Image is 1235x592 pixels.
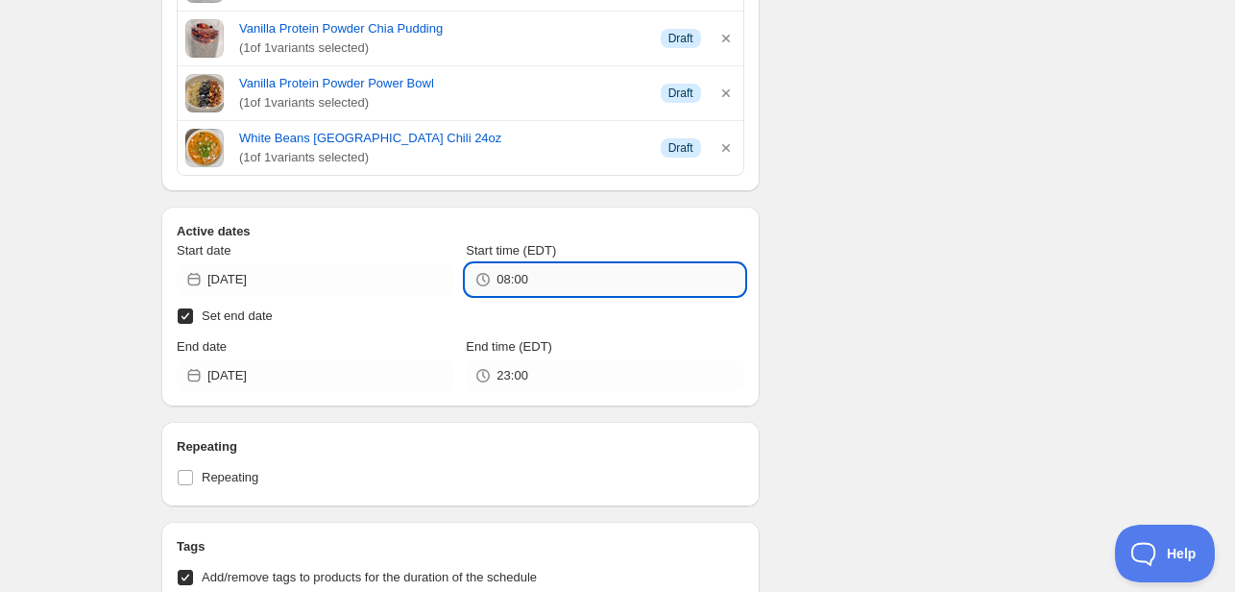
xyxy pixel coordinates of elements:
[668,140,693,156] span: Draft
[202,570,537,584] span: Add/remove tags to products for the duration of the schedule
[239,38,645,58] span: ( 1 of 1 variants selected)
[177,437,744,456] h2: Repeating
[239,74,645,93] a: Vanilla Protein Powder Power Bowl
[466,339,552,354] span: End time (EDT)
[185,74,224,112] img: Breakfast Power Bowl - Please read list of ingredients - Fresh 'N Tasty - Naples Meal Prep
[177,339,227,354] span: End date
[177,222,744,241] h2: Active dates
[177,243,230,258] span: Start date
[239,148,645,167] span: ( 1 of 1 variants selected)
[668,86,693,101] span: Draft
[185,19,224,58] img: Vanilla Protein Powder Chia Pudding - Fresh 'N Tasty - Naples Meal Prep
[239,129,645,148] a: White Beans [GEOGRAPHIC_DATA] Chili 24oz
[202,470,258,484] span: Repeating
[202,308,273,323] span: Set end date
[466,243,556,258] span: Start time (EDT)
[1115,525,1216,582] iframe: Toggle Customer Support
[177,537,744,556] h2: Tags
[239,19,645,38] a: Vanilla Protein Powder Chia Pudding
[668,31,693,46] span: Draft
[185,129,224,167] img: White Beans Turkey Chili 24oz - Fresh 'N Tasty - Naples Meal Prep
[239,93,645,112] span: ( 1 of 1 variants selected)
